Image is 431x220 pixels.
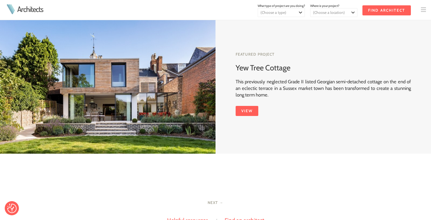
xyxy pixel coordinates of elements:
[208,200,223,205] a: Next →
[5,4,16,14] img: Architects
[7,204,17,213] img: Revisit consent button
[17,5,43,13] a: Architects
[258,4,305,8] span: What type of project are you doing?
[310,4,339,8] span: Where is your project?
[236,62,411,74] h2: Yew Tree Cottage
[236,52,411,57] h4: Featured Project
[7,204,17,213] button: Consent Preferences
[236,106,258,116] a: View
[236,79,411,98] p: This previously neglected Grade II listed Georgian semi-detached cottage on the end of an eclecti...
[362,5,411,15] input: Find Architect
